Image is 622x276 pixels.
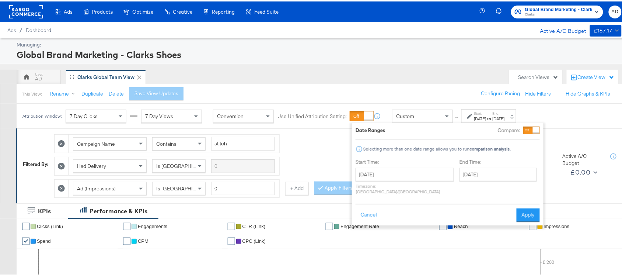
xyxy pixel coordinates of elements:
[454,115,461,117] span: ↑
[566,89,611,96] button: Hide Graphs & KPIs
[70,73,74,77] div: Drag to reorder tab
[35,74,42,81] div: AD
[525,4,592,12] span: Global Brand Marketing - Clarks Shoes
[81,89,103,96] button: Duplicate
[45,86,83,99] button: Rename
[356,157,454,164] label: Start Time:
[493,114,505,120] div: [DATE]
[454,222,468,228] span: Reach
[511,4,603,17] button: Global Brand Marketing - Clarks ShoesClarks
[7,26,16,32] span: Ads
[173,7,192,13] span: Creative
[22,221,29,229] a: ✔
[356,207,382,220] button: Cancel
[340,222,379,228] span: Engagement Rate
[22,236,29,244] a: ✔
[571,165,591,176] div: £0.00
[242,222,266,228] span: CTR (Link)
[277,111,347,118] label: Use Unified Attribution Setting:
[211,180,275,194] input: Enter a number
[211,135,275,149] input: Enter a search term
[356,125,385,132] div: Date Ranges
[590,23,622,35] button: £167.17
[217,111,244,118] span: Conversion
[123,221,130,229] a: ✔
[563,151,603,165] div: Active A/C Budget
[37,237,51,242] span: Spend
[254,7,279,13] span: Feed Suite
[285,180,309,194] button: + Add
[518,72,559,79] div: Search Views
[77,139,115,146] span: Campaign Name
[22,90,42,96] div: This View:
[70,111,98,118] span: 7 Day Clicks
[532,23,586,34] div: Active A/C Budget
[594,25,612,34] div: £167.17
[23,159,49,166] div: Filtered By:
[37,222,63,228] span: Clicks (Link)
[17,47,620,59] div: Global Brand Marketing - Clarks Shoes
[525,10,592,16] span: Clarks
[498,125,520,132] label: Compare:
[544,222,570,228] span: Impressions
[493,110,505,114] label: End:
[439,221,447,229] a: ✔
[612,6,619,15] span: AD
[529,221,537,229] a: ✔
[486,114,493,120] strong: to
[132,7,153,13] span: Optimize
[470,145,510,150] strong: comparison analysis
[525,89,551,96] button: Hide Filters
[64,7,72,13] span: Ads
[578,72,615,80] div: Create View
[77,72,134,79] div: Clarks Global Team View
[77,161,106,168] span: Had Delivery
[211,158,275,172] input: Enter a search term
[123,236,130,244] a: ✔
[77,184,116,190] span: Ad (Impressions)
[90,206,147,214] div: Performance & KPIs
[22,112,62,117] div: Attribution Window:
[476,86,525,99] button: Configure Pacing
[326,221,333,229] a: ✔
[26,26,51,32] a: Dashboard
[38,206,51,214] div: KPIs
[474,110,486,114] label: Start:
[517,207,540,220] button: Apply
[212,7,235,13] span: Reporting
[228,221,235,229] a: ✔
[17,40,620,47] div: Managing:
[396,111,414,118] span: Custom
[138,222,167,228] span: Engagements
[16,26,26,32] span: /
[156,184,213,190] span: Is [GEOGRAPHIC_DATA]
[138,237,148,242] span: CPM
[156,139,177,146] span: Contains
[145,111,173,118] span: 7 Day Views
[228,236,235,244] a: ✔
[459,157,540,164] label: End Time:
[363,145,511,150] div: Selecting more than one date range allows you to run .
[474,114,486,120] div: [DATE]
[92,7,113,13] span: Products
[156,161,213,168] span: Is [GEOGRAPHIC_DATA]
[242,237,266,242] span: CPC (Link)
[356,182,454,193] p: Timezone: [GEOGRAPHIC_DATA]/[GEOGRAPHIC_DATA]
[568,165,599,177] button: £0.00
[609,4,622,17] button: AD
[109,89,124,96] button: Delete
